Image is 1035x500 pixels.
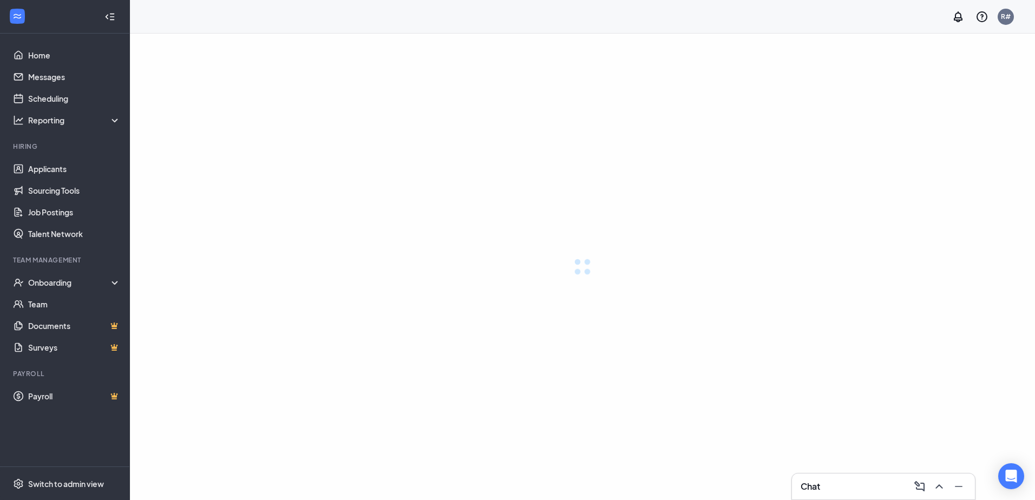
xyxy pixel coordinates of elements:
a: Talent Network [28,223,121,245]
div: Onboarding [28,277,121,288]
svg: WorkstreamLogo [12,11,23,22]
a: Applicants [28,158,121,180]
svg: Analysis [13,115,24,126]
svg: Collapse [104,11,115,22]
button: Minimize [949,478,966,495]
a: Messages [28,66,121,88]
a: Team [28,293,121,315]
svg: UserCheck [13,277,24,288]
a: SurveysCrown [28,337,121,358]
a: DocumentsCrown [28,315,121,337]
svg: Notifications [952,10,965,23]
h3: Chat [801,481,820,492]
a: Scheduling [28,88,121,109]
svg: ChevronUp [933,480,946,493]
svg: ComposeMessage [913,480,926,493]
div: Payroll [13,369,119,378]
div: Hiring [13,142,119,151]
button: ChevronUp [929,478,947,495]
div: R# [1001,12,1011,21]
a: Job Postings [28,201,121,223]
svg: Minimize [952,480,965,493]
a: Sourcing Tools [28,180,121,201]
a: Home [28,44,121,66]
div: Reporting [28,115,121,126]
svg: Settings [13,478,24,489]
div: Switch to admin view [28,478,104,489]
div: Team Management [13,255,119,265]
a: PayrollCrown [28,385,121,407]
button: ComposeMessage [910,478,927,495]
svg: QuestionInfo [975,10,988,23]
div: Open Intercom Messenger [998,463,1024,489]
